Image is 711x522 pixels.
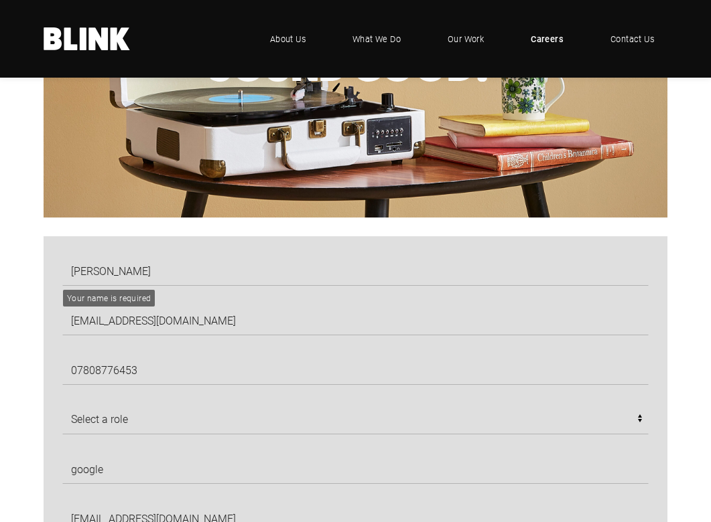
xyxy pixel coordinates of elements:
[62,354,649,385] input: Telephone Number *
[597,19,667,59] a: Contact Us
[352,32,401,46] span: What We Do
[531,32,564,46] span: Careers
[62,255,649,286] input: Full Name *
[257,19,319,59] a: About Us
[270,32,306,46] span: About Us
[339,19,414,59] a: What We Do
[67,292,151,304] div: Your name is required
[209,48,493,85] h2: Sound Good?
[517,19,577,59] a: Careers
[62,453,649,484] input: How did you hear about the role?
[44,27,131,50] a: Home
[62,304,649,335] input: Email Address *
[448,32,484,46] span: Our Work
[434,19,497,59] a: Our Work
[610,32,654,46] span: Contact Us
